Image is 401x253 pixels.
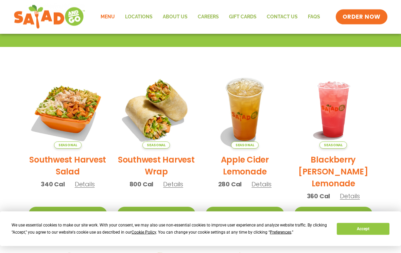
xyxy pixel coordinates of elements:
a: Contact Us [262,9,303,25]
span: 360 Cal [307,192,330,201]
a: ORDER NOW [336,10,387,24]
span: Details [75,180,95,189]
a: Start Your Order [117,207,196,222]
a: GIFT CARDS [224,9,262,25]
h2: Apple Cider Lemonade [206,154,284,178]
img: Product photo for Apple Cider Lemonade [206,70,284,149]
span: Seasonal [231,142,259,149]
a: FAQs [303,9,325,25]
img: Product photo for Southwest Harvest Salad [29,70,107,149]
h2: Southwest Harvest Wrap [117,154,196,178]
span: Cookie Policy [132,230,156,235]
span: Details [251,180,272,189]
span: 340 Cal [41,180,65,189]
span: Seasonal [319,142,347,149]
span: 800 Cal [129,180,154,189]
a: Menu [95,9,120,25]
a: Start Your Order [29,207,107,222]
button: Accept [337,223,389,235]
a: Start Your Order [294,207,373,222]
h2: Blackberry [PERSON_NAME] Lemonade [294,154,373,190]
a: About Us [158,9,193,25]
div: We use essential cookies to make our site work. With your consent, we may also use non-essential ... [12,222,329,236]
a: Locations [120,9,158,25]
span: 280 Cal [218,180,242,189]
img: Product photo for Blackberry Bramble Lemonade [294,70,373,149]
a: Start Your Order [206,207,284,222]
nav: Menu [95,9,325,25]
img: Product photo for Southwest Harvest Wrap [117,70,196,149]
h2: Southwest Harvest Salad [29,154,107,178]
span: ORDER NOW [343,13,381,21]
span: Seasonal [54,142,82,149]
span: Details [340,192,360,201]
span: Seasonal [142,142,170,149]
span: Preferences [270,230,291,235]
a: Careers [193,9,224,25]
img: new-SAG-logo-768×292 [14,3,85,31]
span: Details [163,180,183,189]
